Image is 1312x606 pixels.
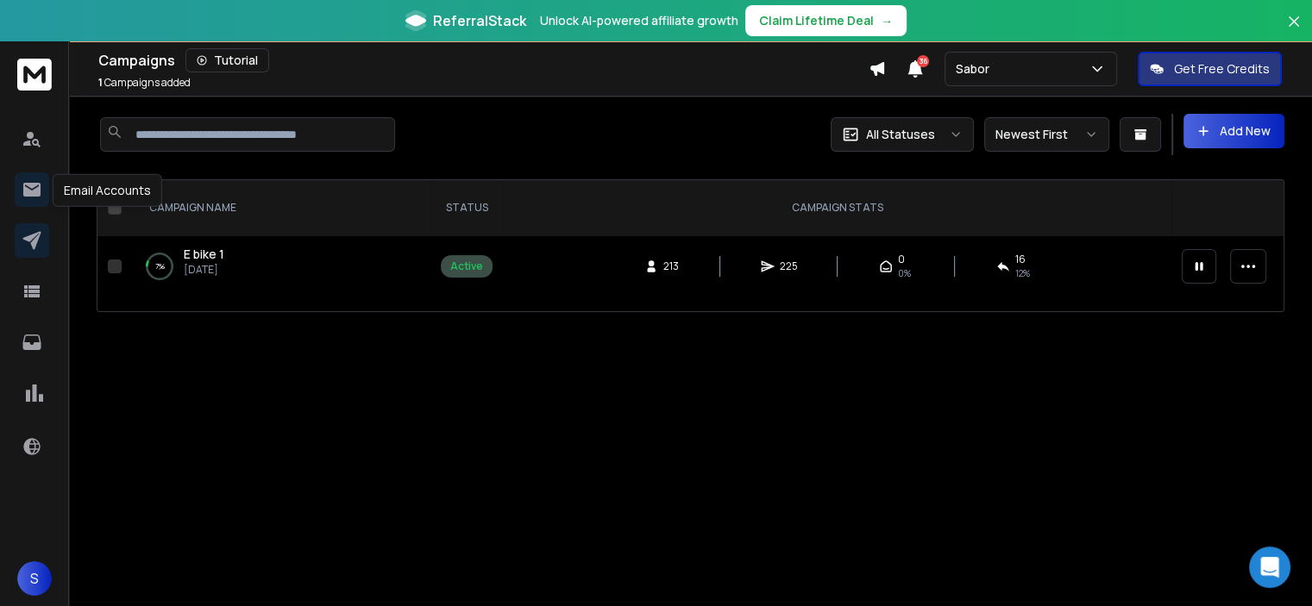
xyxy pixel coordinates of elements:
[745,5,907,36] button: Claim Lifetime Deal→
[184,246,224,263] a: E bike 1
[866,126,935,143] p: All Statuses
[881,12,893,29] span: →
[17,561,52,596] button: S
[1015,253,1026,266] span: 16
[98,75,103,90] span: 1
[780,259,798,273] span: 225
[430,180,503,235] th: STATUS
[185,48,269,72] button: Tutorial
[155,258,165,275] p: 7 %
[1138,52,1282,86] button: Get Free Credits
[1249,547,1290,588] div: Open Intercom Messenger
[956,60,996,78] p: Sabor
[184,263,224,277] p: [DATE]
[898,266,911,280] span: 0%
[450,259,483,273] div: Active
[540,12,738,29] p: Unlock AI-powered affiliate growth
[98,76,191,90] p: Campaigns added
[98,48,869,72] div: Campaigns
[1183,114,1284,148] button: Add New
[898,253,905,266] span: 0
[984,117,1109,152] button: Newest First
[53,174,162,207] div: Email Accounts
[184,246,224,262] span: E bike 1
[503,180,1171,235] th: CAMPAIGN STATS
[1174,60,1270,78] p: Get Free Credits
[1015,266,1030,280] span: 12 %
[663,259,681,273] span: 213
[917,55,929,67] span: 36
[433,10,526,31] span: ReferralStack
[129,235,430,297] td: 7%E bike 1[DATE]
[129,180,430,235] th: CAMPAIGN NAME
[1283,10,1305,52] button: Close banner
